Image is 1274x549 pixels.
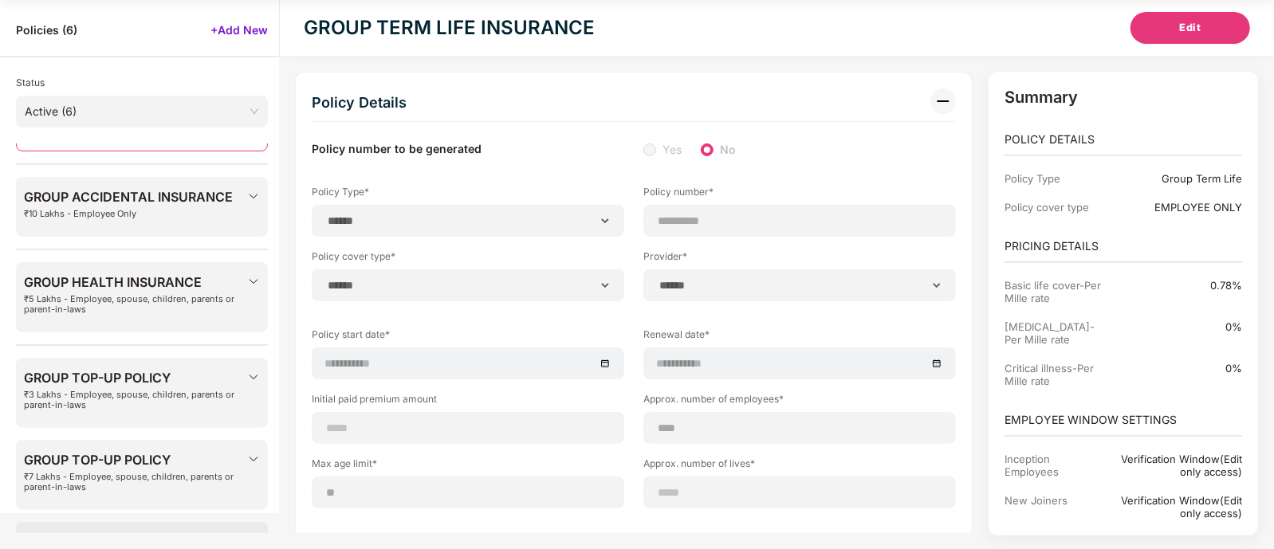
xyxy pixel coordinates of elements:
span: GROUP HEALTH INSURANCE [24,275,247,289]
span: GROUP TOP-UP POLICY [24,371,247,385]
div: EMPLOYEE ONLY [1103,201,1242,214]
img: svg+xml;base64,PHN2ZyBpZD0iRHJvcGRvd24tMzJ4MzIiIHhtbG5zPSJodHRwOi8vd3d3LnczLm9yZy8yMDAwL3N2ZyIgd2... [247,371,260,383]
label: Approx. number of lives* [643,457,956,476]
label: Renewal date* [643,327,956,347]
span: GROUP TOP-UP POLICY [24,453,247,467]
p: EMPLOYEE WINDOW SETTINGS [1005,411,1242,429]
span: No [714,141,742,159]
label: Policy cover type* [312,249,624,269]
label: Policy number to be generated [312,141,482,159]
img: svg+xml;base64,PHN2ZyB3aWR0aD0iMzIiIGhlaWdodD0iMzIiIHZpZXdCb3g9IjAgMCAzMiAzMiIgZmlsbD0ibm9uZSIgeG... [930,88,956,114]
span: ₹3 Lakhs - Employee, spouse, children, parents or parent-in-laws [24,390,247,410]
span: GROUP ACCIDENTAL INSURANCE [24,190,233,204]
label: Policy start date* [312,327,624,347]
img: svg+xml;base64,PHN2ZyBpZD0iRHJvcGRvd24tMzJ4MzIiIHhtbG5zPSJodHRwOi8vd3d3LnczLm9yZy8yMDAwL3N2ZyIgd2... [247,275,260,288]
div: 0.78% [1103,279,1242,292]
div: 0% [1103,320,1242,333]
p: POLICY DETAILS [1005,131,1242,148]
span: Policies ( 6 ) [16,22,77,37]
button: Edit [1130,12,1250,44]
label: Policy Type* [312,185,624,205]
div: Verification Window(Edit only access) [1103,453,1242,478]
div: Critical illness-Per Mille rate [1005,362,1103,387]
span: Yes [656,141,688,159]
div: Policy Type [1005,172,1103,185]
p: PRICING DETAILS [1005,237,1242,255]
div: New Joiners [1005,494,1103,520]
label: Initial paid premium amount [312,392,624,412]
span: ₹10 Lakhs - Employee Only [24,209,233,219]
img: svg+xml;base64,PHN2ZyBpZD0iRHJvcGRvd24tMzJ4MzIiIHhtbG5zPSJodHRwOi8vd3d3LnczLm9yZy8yMDAwL3N2ZyIgd2... [247,190,260,202]
label: Provider* [643,249,956,269]
div: [MEDICAL_DATA]-Per Mille rate [1005,320,1103,346]
img: svg+xml;base64,PHN2ZyBpZD0iRHJvcGRvd24tMzJ4MzIiIHhtbG5zPSJodHRwOi8vd3d3LnczLm9yZy8yMDAwL3N2ZyIgd2... [247,453,260,465]
div: Basic life cover-Per Mille rate [1005,279,1103,304]
div: 0% [1103,362,1242,374]
label: Approx. number of employees* [643,392,956,412]
div: Group Term Life [1103,172,1242,185]
label: Policy number* [643,185,956,205]
span: +Add New [210,22,268,37]
span: ₹7 Lakhs - Employee, spouse, children, parents or parent-in-laws [24,472,247,492]
div: Policy cover type [1005,201,1103,214]
div: Policy Details [312,88,407,117]
span: Status [16,76,45,88]
span: ₹5 Lakhs - Employee, spouse, children, parents or parent-in-laws [24,294,247,315]
div: GROUP TERM LIFE INSURANCE [304,14,595,42]
div: Verification Window(Edit only access) [1103,494,1242,520]
p: Summary [1005,88,1242,107]
span: Edit [1180,20,1201,36]
span: Active (6) [25,100,259,124]
div: Inception Employees [1005,453,1103,478]
label: Max age limit* [312,457,624,476]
